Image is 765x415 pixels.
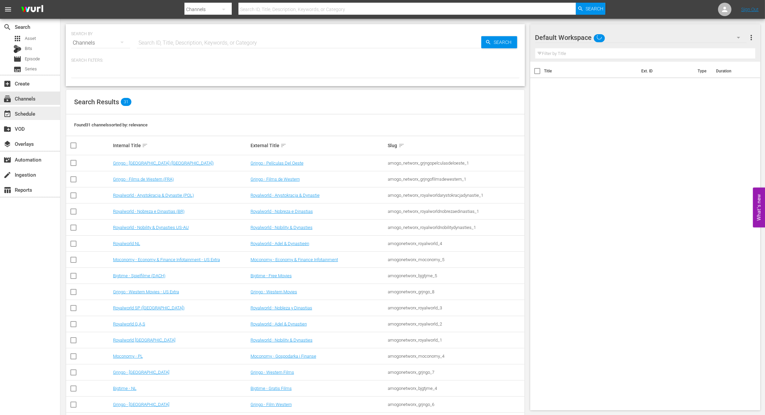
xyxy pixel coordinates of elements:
[3,80,11,88] span: Create
[113,289,179,294] a: Grjngo - Western Movies - US Extra
[113,273,165,278] a: Bigtime - Spielfilme (DACH)
[113,321,145,327] a: Royalworld G,A,S
[388,354,524,359] div: amogonetworx_moconomy_4
[388,225,524,230] div: amogo_networx_royalworldnobilitydynasties_1
[71,58,520,63] p: Search Filters:
[388,273,524,278] div: amogonetworx_bjgtjme_5
[251,402,292,407] a: Grjngo - Film Western
[251,209,313,214] a: Royalworld - Nobreza e Dinastias
[251,241,309,246] a: Royalworld - Adel & Dynastieën
[251,305,312,310] a: Royalworld - Nobleza y Dinastias
[491,36,517,48] span: Search
[113,257,220,262] a: Moconomy - Economy & Finance Infotainment - US Extra
[251,273,292,278] a: Bigtime - Free Movies
[251,370,294,375] a: Grjngo - Western Films
[113,386,136,391] a: Bigtime - NL
[3,156,11,164] span: Automation
[142,142,148,149] span: sort
[251,193,320,198] a: Royalworld - Arystokracja & Dynastie
[25,66,37,72] span: Series
[388,386,524,391] div: amogonetworx_bjgtjme_4
[113,225,189,230] a: Royalworld - Nobility & Dynasties US-AU
[388,161,524,166] div: amogo_networx_grjngopelculasdeloeste_1
[694,62,712,80] th: Type
[3,125,11,133] span: VOD
[25,35,36,42] span: Asset
[251,386,292,391] a: Bigtime - Gratis Films
[388,257,524,262] div: amogonetworx_moconomy_5
[113,177,174,182] a: Grjngo - Films de Western (FRA)
[113,161,214,166] a: Grjngo - [GEOGRAPHIC_DATA] ([GEOGRAPHIC_DATA])
[388,141,524,150] div: Slug
[16,2,48,17] img: ans4CAIJ8jUAAAAAAAAAAAAAAAAAAAAAAAAgQb4GAAAAAAAAAAAAAAAAAAAAAAAAJMjXAAAAAAAAAAAAAAAAAAAAAAAAgAT5G...
[71,34,130,52] div: Channels
[25,45,32,52] span: Bits
[741,7,759,12] a: Sign Out
[753,188,765,228] button: Open Feedback Widget
[13,65,21,73] span: Series
[251,354,316,359] a: Moconomy - Gospodarka i Finanse
[113,338,175,343] a: Royalworld [GEOGRAPHIC_DATA]
[251,161,304,166] a: Grjngo - Películas Del Oeste
[113,354,143,359] a: Moconomy - PL
[4,5,12,13] span: menu
[544,62,637,80] th: Title
[3,186,11,194] span: Reports
[388,177,524,182] div: amogo_networx_grjngofilmsdewestern_1
[251,321,307,327] a: Royalworld - Adel & Dynastien
[3,23,11,31] span: Search
[13,55,21,63] span: Episode
[113,402,169,407] a: Grjngo - [GEOGRAPHIC_DATA]
[747,29,755,46] button: more_vert
[388,338,524,343] div: amogonetworx_royalworld_1
[121,98,131,106] span: 31
[251,177,300,182] a: Grjngo - Films de Western
[747,34,755,42] span: more_vert
[388,321,524,327] div: amogonetworx_royalworld_2
[13,35,21,43] span: Asset
[25,56,40,62] span: Episode
[113,370,169,375] a: Grjngo - [GEOGRAPHIC_DATA]
[113,305,184,310] a: Royalworld SP ([GEOGRAPHIC_DATA])
[388,402,524,407] div: amogonetworx_grjngo_6
[637,62,694,80] th: Ext. ID
[398,142,404,149] span: sort
[576,3,605,15] button: Search
[3,95,11,103] span: Channels
[586,3,603,15] span: Search
[388,305,524,310] div: amogonetworx_royalworld_3
[251,289,297,294] a: Grjngo - Western Movies
[388,241,524,246] div: amogonetworx_royalworld_4
[481,36,517,48] button: Search
[712,62,752,80] th: Duration
[388,209,524,214] div: amogo_networx_royalworldnobrezaedinastias_1
[74,98,119,106] span: Search Results
[3,171,11,179] span: Ingestion
[3,110,11,118] span: Schedule
[251,338,313,343] a: Royalworld - Nobility & Dynasties
[113,241,140,246] a: Royalworld NL
[280,142,286,149] span: sort
[251,225,313,230] a: Royalworld - Nobility & Dynasties
[74,122,148,127] span: Found 31 channels sorted by: relevance
[113,193,194,198] a: Royalworld - Arystokracja & Dynastie (POL)
[388,289,524,294] div: amogonetworx_grjngo_8
[113,209,184,214] a: Royalworld - Nobreza e Dinastias (BR)
[251,257,338,262] a: Moconomy - Economy & Finance Infotainment
[388,370,524,375] div: amogonetworx_grjngo_7
[535,28,747,47] div: Default Workspace
[3,140,11,148] span: Overlays
[113,141,249,150] div: Internal Title
[388,193,524,198] div: amogo_networx_royalworldarystokracjadynastie_1
[251,141,386,150] div: External Title
[13,45,21,53] div: Bits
